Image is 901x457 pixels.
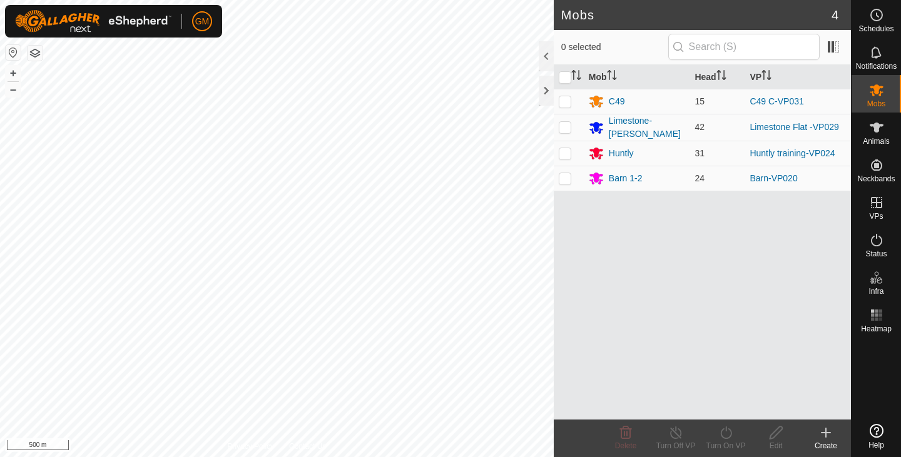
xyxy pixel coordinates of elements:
[751,440,801,451] div: Edit
[868,441,884,449] span: Help
[857,175,895,183] span: Neckbands
[571,72,581,82] p-sorticon: Activate to sort
[750,148,835,158] a: Huntly training-VP024
[6,66,21,81] button: +
[852,419,901,454] a: Help
[761,72,771,82] p-sorticon: Activate to sort
[561,41,668,54] span: 0 selected
[695,96,705,106] span: 15
[651,440,701,451] div: Turn Off VP
[750,122,838,132] a: Limestone Flat -VP029
[561,8,832,23] h2: Mobs
[745,65,851,89] th: VP
[668,34,820,60] input: Search (S)
[615,441,637,450] span: Delete
[6,45,21,60] button: Reset Map
[832,6,838,24] span: 4
[695,173,705,183] span: 24
[6,82,21,97] button: –
[750,173,797,183] a: Barn-VP020
[609,172,643,185] div: Barn 1-2
[750,96,803,106] a: C49 C-VP031
[607,72,617,82] p-sorticon: Activate to sort
[695,122,705,132] span: 42
[865,250,887,258] span: Status
[869,213,883,220] span: VPs
[716,72,726,82] p-sorticon: Activate to sort
[868,288,883,295] span: Infra
[227,441,274,452] a: Privacy Policy
[15,10,171,33] img: Gallagher Logo
[690,65,745,89] th: Head
[858,25,893,33] span: Schedules
[701,440,751,451] div: Turn On VP
[863,138,890,145] span: Animals
[609,114,685,141] div: Limestone-[PERSON_NAME]
[584,65,690,89] th: Mob
[695,148,705,158] span: 31
[28,46,43,61] button: Map Layers
[289,441,326,452] a: Contact Us
[609,147,634,160] div: Huntly
[861,325,892,333] span: Heatmap
[856,63,897,70] span: Notifications
[195,15,210,28] span: GM
[609,95,625,108] div: C49
[801,440,851,451] div: Create
[867,100,885,108] span: Mobs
